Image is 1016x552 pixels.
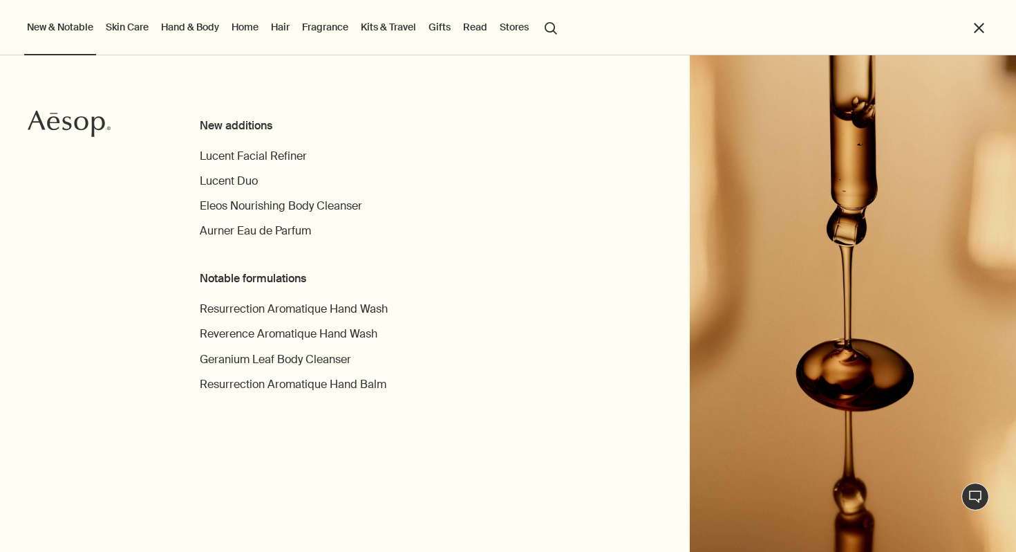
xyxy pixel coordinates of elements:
[200,301,388,318] a: Resurrection Aromatique Hand Wash
[200,326,377,341] span: Reverence Aromatique Hand Wash
[200,199,362,213] span: Eleos Nourishing Body Cleanser
[426,18,453,36] a: Gifts
[158,18,222,36] a: Hand & Body
[200,302,388,316] span: Resurrection Aromatique Hand Wash
[268,18,292,36] a: Hair
[24,18,96,36] button: New & Notable
[200,118,444,134] div: New additions
[200,351,351,368] a: Geranium Leaf Body Cleanser
[200,352,351,367] span: Geranium Leaf Body Cleanser
[690,55,1016,552] img: Bottle on bench in a labratory
[229,18,261,36] a: Home
[28,110,111,138] svg: Aesop
[200,149,307,163] span: Lucent Facial Refiner
[200,148,307,165] a: Lucent Facial Refiner
[200,223,311,238] span: Aurner Eau de Parfum
[497,18,531,36] button: Stores
[200,326,377,342] a: Reverence Aromatique Hand Wash
[971,20,987,36] button: Close the Menu
[200,174,258,188] span: Lucent Duo
[200,270,444,287] div: Notable formulations
[299,18,351,36] a: Fragrance
[200,376,386,393] a: Resurrection Aromatique Hand Balm
[358,18,419,36] a: Kits & Travel
[961,483,989,510] button: Live Assistance
[200,198,362,214] a: Eleos Nourishing Body Cleanser
[460,18,490,36] a: Read
[103,18,151,36] a: Skin Care
[538,14,563,40] button: Open search
[24,107,114,145] a: Aesop
[200,173,258,190] a: Lucent Duo
[200,377,386,392] span: Resurrection Aromatique Hand Balm
[200,223,311,239] a: Aurner Eau de Parfum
